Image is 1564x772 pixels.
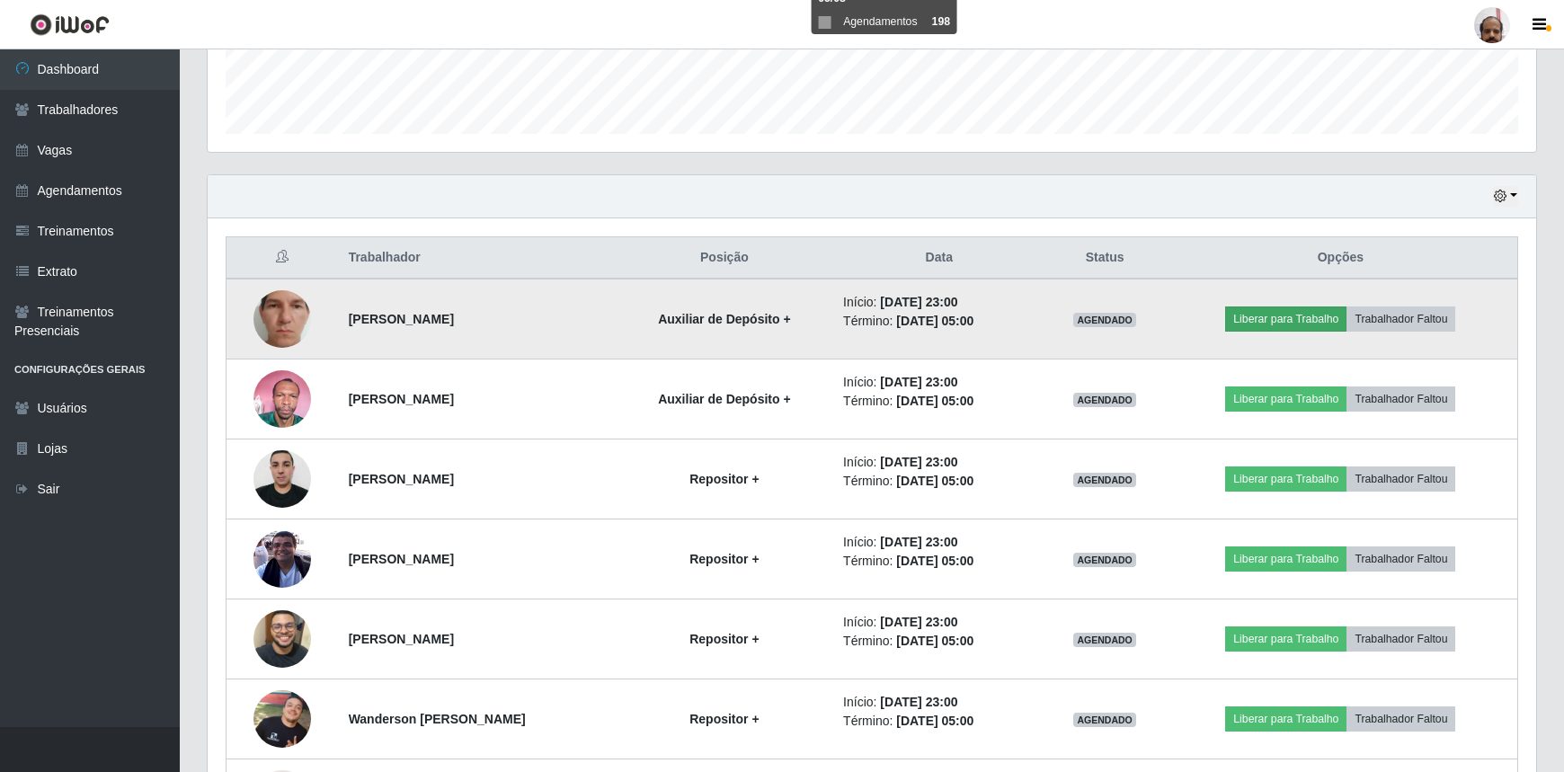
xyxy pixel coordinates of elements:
img: CoreUI Logo [30,13,110,36]
time: [DATE] 23:00 [880,455,957,469]
time: [DATE] 23:00 [880,375,957,389]
li: Início: [843,373,1035,392]
time: [DATE] 05:00 [896,394,973,408]
img: 1730211202642.jpeg [253,440,311,517]
span: AGENDADO [1073,553,1136,567]
img: 1741735300159.jpeg [253,690,311,748]
img: 1725919493189.jpeg [253,588,311,690]
th: Data [832,237,1045,280]
span: AGENDADO [1073,713,1136,727]
li: Término: [843,552,1035,571]
li: Término: [843,632,1035,651]
strong: [PERSON_NAME] [349,552,454,566]
strong: Repositor + [689,552,759,566]
strong: [PERSON_NAME] [349,312,454,326]
time: [DATE] 23:00 [880,615,957,629]
th: Status [1045,237,1163,280]
button: Liberar para Trabalho [1225,626,1346,652]
strong: [PERSON_NAME] [349,392,454,406]
span: AGENDADO [1073,633,1136,647]
span: AGENDADO [1073,313,1136,327]
button: Trabalhador Faltou [1346,546,1455,572]
time: [DATE] 05:00 [896,714,973,728]
li: Início: [843,693,1035,712]
time: [DATE] 23:00 [880,535,957,549]
button: Trabalhador Faltou [1346,626,1455,652]
button: Liberar para Trabalho [1225,466,1346,492]
button: Trabalhador Faltou [1346,306,1455,332]
li: Início: [843,293,1035,312]
time: [DATE] 05:00 [896,554,973,568]
strong: Auxiliar de Depósito + [658,312,790,326]
strong: Auxiliar de Depósito + [658,392,790,406]
button: Liberar para Trabalho [1225,306,1346,332]
button: Trabalhador Faltou [1346,386,1455,412]
li: Término: [843,392,1035,411]
img: 1703238660613.jpeg [253,530,311,588]
th: Trabalhador [338,237,617,280]
strong: [PERSON_NAME] [349,472,454,486]
time: [DATE] 05:00 [896,634,973,648]
th: Opções [1164,237,1518,280]
time: [DATE] 23:00 [880,295,957,309]
li: Início: [843,453,1035,472]
span: AGENDADO [1073,473,1136,487]
button: Liberar para Trabalho [1225,706,1346,732]
li: Início: [843,533,1035,552]
img: 1753956520242.jpeg [253,360,311,437]
button: Trabalhador Faltou [1346,466,1455,492]
strong: [PERSON_NAME] [349,632,454,646]
th: Posição [617,237,832,280]
img: 1741739537666.jpeg [253,255,311,383]
strong: Repositor + [689,712,759,726]
span: AGENDADO [1073,393,1136,407]
time: [DATE] 23:00 [880,695,957,709]
li: Término: [843,712,1035,731]
button: Liberar para Trabalho [1225,546,1346,572]
button: Liberar para Trabalho [1225,386,1346,412]
li: Início: [843,613,1035,632]
button: Trabalhador Faltou [1346,706,1455,732]
li: Término: [843,472,1035,491]
time: [DATE] 05:00 [896,474,973,488]
li: Término: [843,312,1035,331]
time: [DATE] 05:00 [896,314,973,328]
strong: Repositor + [689,632,759,646]
strong: Wanderson [PERSON_NAME] [349,712,526,726]
strong: Repositor + [689,472,759,486]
